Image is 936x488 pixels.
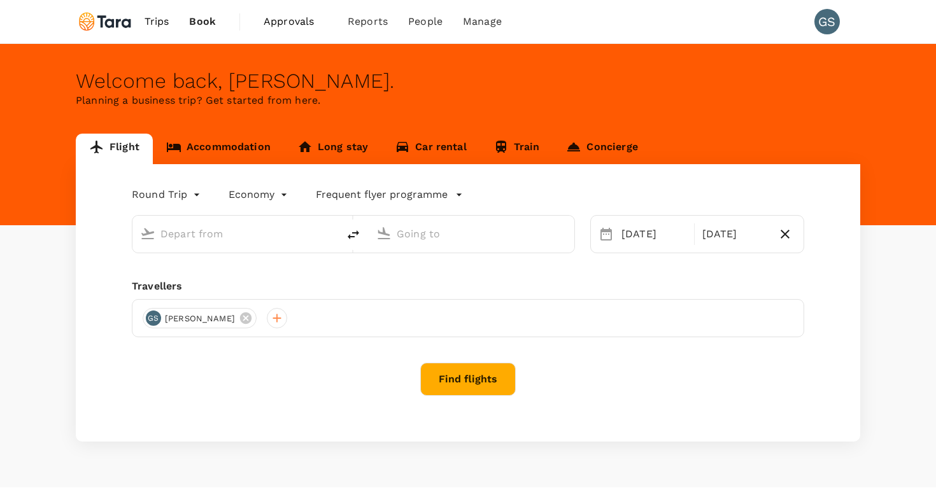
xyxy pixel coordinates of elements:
[381,134,480,164] a: Car rental
[284,134,381,164] a: Long stay
[316,187,463,202] button: Frequent flyer programme
[145,14,169,29] span: Trips
[76,8,134,36] img: Tara Climate Ltd
[463,14,502,29] span: Manage
[76,134,153,164] a: Flight
[420,363,516,396] button: Find flights
[157,312,243,325] span: [PERSON_NAME]
[229,185,290,205] div: Economy
[814,9,840,34] div: GS
[264,14,327,29] span: Approvals
[76,93,860,108] p: Planning a business trip? Get started from here.
[697,221,772,247] div: [DATE]
[143,308,257,328] div: GS[PERSON_NAME]
[76,69,860,93] div: Welcome back , [PERSON_NAME] .
[397,224,548,244] input: Going to
[616,221,691,247] div: [DATE]
[553,134,651,164] a: Concierge
[189,14,216,29] span: Book
[329,232,332,235] button: Open
[565,232,568,235] button: Open
[160,224,311,244] input: Depart from
[408,14,443,29] span: People
[338,220,369,250] button: delete
[316,187,448,202] p: Frequent flyer programme
[146,310,161,326] div: GS
[153,134,284,164] a: Accommodation
[348,14,388,29] span: Reports
[132,185,203,205] div: Round Trip
[480,134,553,164] a: Train
[132,279,804,294] div: Travellers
